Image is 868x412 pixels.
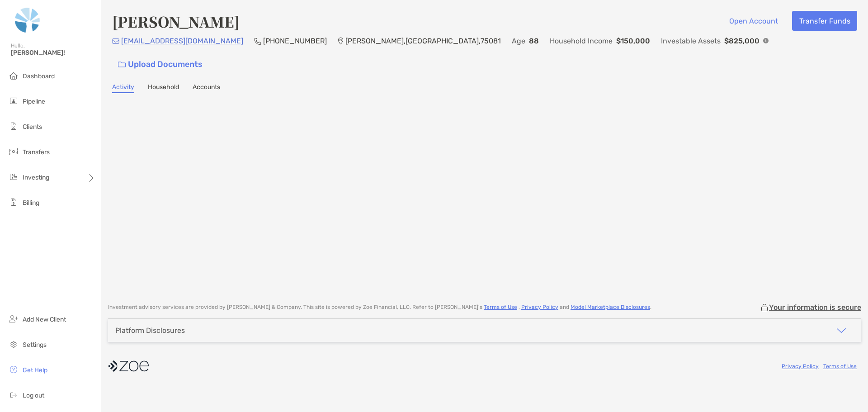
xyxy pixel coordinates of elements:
p: [EMAIL_ADDRESS][DOMAIN_NAME] [121,35,243,47]
img: settings icon [8,339,19,350]
img: investing icon [8,171,19,182]
p: [PHONE_NUMBER] [263,35,327,47]
img: transfers icon [8,146,19,157]
img: Location Icon [338,38,344,45]
p: $825,000 [724,35,759,47]
a: Upload Documents [112,55,208,74]
div: Platform Disclosures [115,326,185,335]
img: Phone Icon [254,38,261,45]
span: Clients [23,123,42,131]
span: Dashboard [23,72,55,80]
span: Transfers [23,148,50,156]
img: icon arrow [836,325,847,336]
p: Investment advisory services are provided by [PERSON_NAME] & Company . This site is powered by Zo... [108,304,651,311]
p: $150,000 [616,35,650,47]
a: Model Marketplace Disclosures [571,304,650,310]
img: add_new_client icon [8,313,19,324]
img: get-help icon [8,364,19,375]
p: [PERSON_NAME] , [GEOGRAPHIC_DATA] , 75081 [345,35,501,47]
img: logout icon [8,389,19,400]
span: Billing [23,199,39,207]
img: button icon [118,62,126,68]
img: Zoe Logo [11,4,44,36]
img: company logo [108,356,149,376]
img: pipeline icon [8,95,19,106]
p: 88 [529,35,539,47]
a: Terms of Use [823,363,857,369]
img: dashboard icon [8,70,19,81]
h4: [PERSON_NAME] [112,11,240,32]
span: Investing [23,174,49,181]
span: Add New Client [23,316,66,323]
span: Log out [23,392,44,399]
img: Email Icon [112,38,119,44]
p: Your information is secure [769,303,861,312]
span: Pipeline [23,98,45,105]
a: Terms of Use [484,304,517,310]
img: billing icon [8,197,19,208]
span: Settings [23,341,47,349]
img: clients icon [8,121,19,132]
a: Household [148,83,179,93]
img: Info Icon [763,38,769,43]
button: Open Account [722,11,785,31]
a: Activity [112,83,134,93]
p: Investable Assets [661,35,721,47]
a: Privacy Policy [782,363,819,369]
button: Transfer Funds [792,11,857,31]
a: Accounts [193,83,220,93]
span: Get Help [23,366,47,374]
p: Household Income [550,35,613,47]
span: [PERSON_NAME]! [11,49,95,57]
a: Privacy Policy [521,304,558,310]
p: Age [512,35,525,47]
